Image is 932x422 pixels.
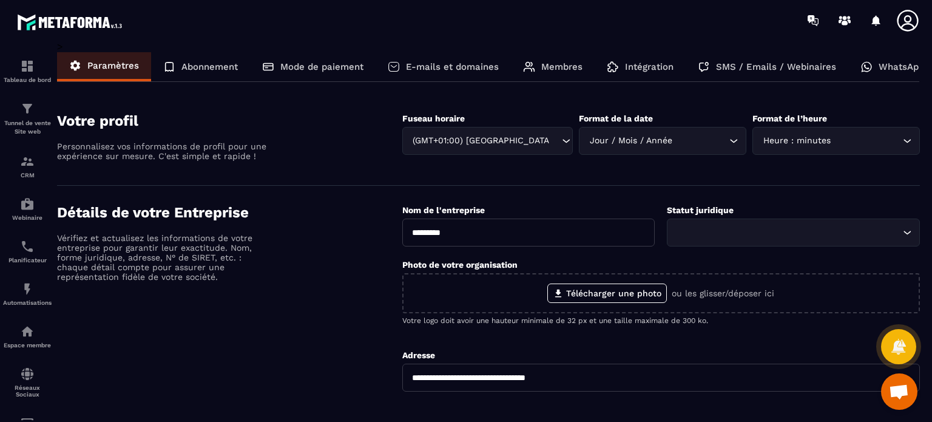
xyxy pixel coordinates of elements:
a: automationsautomationsWebinaire [3,188,52,230]
input: Search for option [550,134,559,148]
p: WhatsApp [879,61,924,72]
p: Tunnel de vente Site web [3,119,52,136]
span: Heure : minutes [760,134,833,148]
img: social-network [20,367,35,381]
img: automations [20,324,35,339]
label: Statut juridique [667,205,734,215]
p: SMS / Emails / Webinaires [716,61,836,72]
a: schedulerschedulerPlanificateur [3,230,52,273]
div: Ouvrir le chat [881,373,917,410]
img: formation [20,101,35,116]
p: Mode de paiement [280,61,363,72]
p: Réseaux Sociaux [3,384,52,398]
a: formationformationTableau de bord [3,50,52,92]
input: Search for option [675,226,900,239]
a: automationsautomationsEspace membre [3,315,52,358]
input: Search for option [833,134,900,148]
a: formationformationCRM [3,145,52,188]
label: Télécharger une photo [547,284,667,303]
p: ou les glisser/déposer ici [672,288,774,298]
span: Jour / Mois / Année [587,134,675,148]
p: CRM [3,172,52,179]
p: Espace membre [3,342,52,349]
label: Nom de l'entreprise [402,205,485,215]
img: scheduler [20,239,35,254]
label: Format de la date [579,114,653,123]
p: Abonnement [181,61,238,72]
h4: Détails de votre Entreprise [57,204,402,221]
label: Adresse [402,350,435,360]
div: Search for option [579,127,746,155]
a: social-networksocial-networkRéseaux Sociaux [3,358,52,407]
img: automations [20,282,35,296]
img: formation [20,154,35,169]
label: Photo de votre organisation [402,260,518,270]
p: Votre logo doit avoir une hauteur minimale de 32 px et une taille maximale de 300 ko. [402,316,920,325]
p: E-mails et domaines [406,61,499,72]
img: formation [20,59,35,73]
img: automations [20,197,35,211]
p: Planificateur [3,257,52,264]
a: formationformationTunnel de vente Site web [3,92,52,145]
div: Search for option [667,219,920,247]
p: Intégration [625,61,674,72]
input: Search for option [675,134,726,148]
img: logo [17,11,126,33]
p: Tableau de bord [3,77,52,83]
label: Format de l’heure [752,114,827,123]
p: Membres [541,61,582,72]
label: Fuseau horaire [402,114,465,123]
div: Search for option [752,127,920,155]
p: Automatisations [3,299,52,306]
p: Vérifiez et actualisez les informations de votre entreprise pour garantir leur exactitude. Nom, f... [57,233,269,282]
h4: Votre profil [57,112,402,129]
span: (GMT+01:00) [GEOGRAPHIC_DATA] [410,134,550,148]
p: Personnalisez vos informations de profil pour une expérience sur mesure. C'est simple et rapide ! [57,141,269,161]
a: automationsautomationsAutomatisations [3,273,52,315]
div: Search for option [402,127,573,155]
p: Webinaire [3,214,52,221]
p: Paramètres [87,60,139,71]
